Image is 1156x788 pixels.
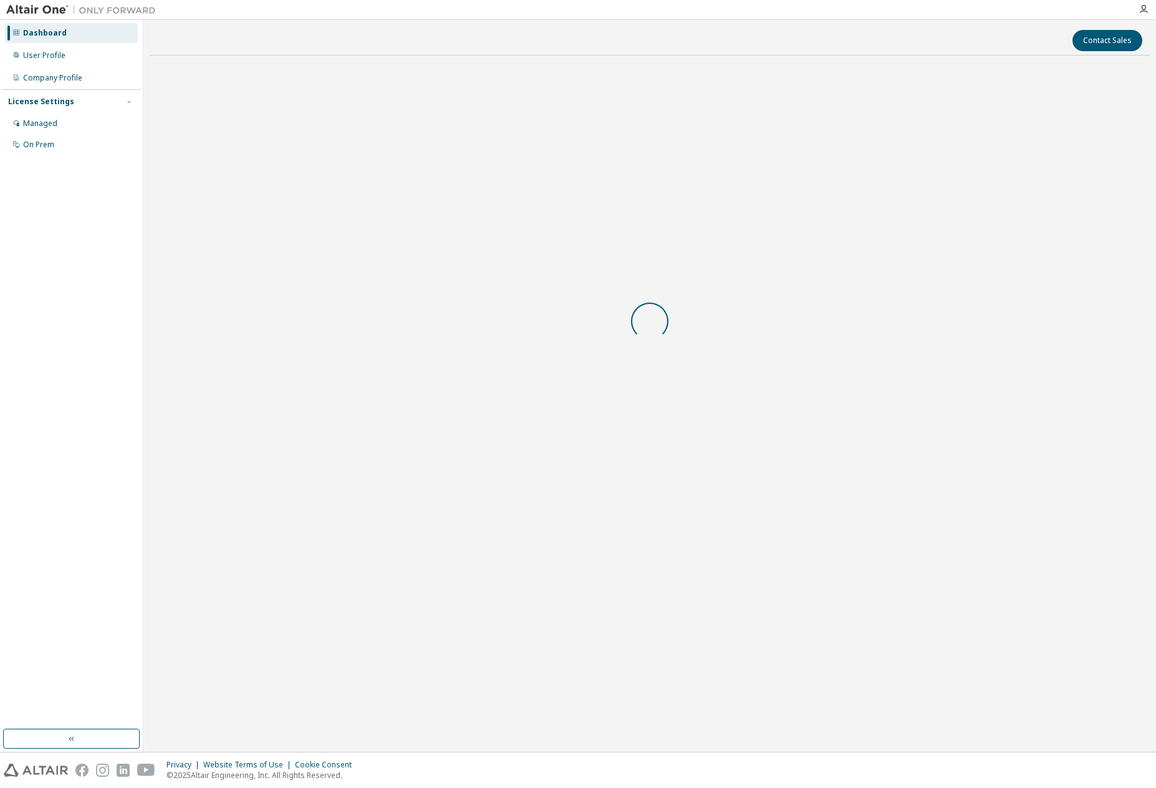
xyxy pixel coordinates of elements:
[23,51,65,61] div: User Profile
[203,760,295,770] div: Website Terms of Use
[8,97,74,107] div: License Settings
[1072,30,1142,51] button: Contact Sales
[166,770,359,781] p: © 2025 Altair Engineering, Inc. All Rights Reserved.
[23,140,54,150] div: On Prem
[117,764,130,777] img: linkedin.svg
[75,764,89,777] img: facebook.svg
[96,764,109,777] img: instagram.svg
[6,4,162,16] img: Altair One
[166,760,203,770] div: Privacy
[23,28,67,38] div: Dashboard
[23,73,82,83] div: Company Profile
[295,760,359,770] div: Cookie Consent
[23,119,57,129] div: Managed
[4,764,68,777] img: altair_logo.svg
[137,764,155,777] img: youtube.svg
